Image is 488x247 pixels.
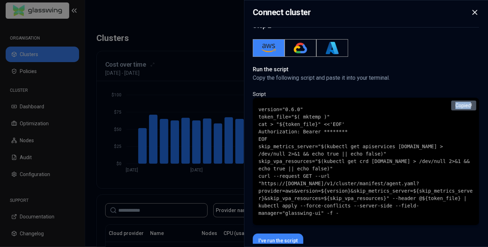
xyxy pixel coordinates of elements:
img: GKE [293,41,308,55]
button: GKE [285,39,316,57]
code: version="0.6.0" token_file="$( mktemp )" cat > "${token_file}" <<'EOF' Authorization: Bearer ****... [258,106,474,217]
button: AWS [253,39,285,57]
h2: Connect cluster [253,6,311,19]
img: AWS [262,41,276,55]
button: Azure [316,39,348,57]
button: Copied! [451,101,476,110]
h1: Run the script [253,65,479,74]
p: Copy the following script and paste it into your terminal. [253,74,479,82]
p: Script [253,91,479,98]
img: Azure [325,41,339,55]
